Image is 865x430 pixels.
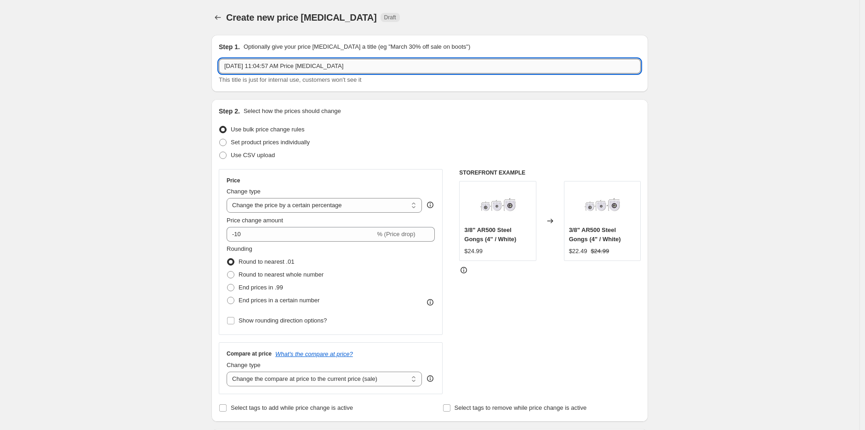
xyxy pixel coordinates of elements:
span: This title is just for internal use, customers won't see it [219,76,361,83]
p: Optionally give your price [MEDICAL_DATA] a title (eg "March 30% off sale on boots") [244,42,470,51]
strike: $24.99 [591,247,609,256]
span: Rounding [227,245,252,252]
span: Set product prices individually [231,139,310,146]
span: Create new price [MEDICAL_DATA] [226,12,377,23]
div: help [426,374,435,383]
h6: STOREFRONT EXAMPLE [459,169,641,176]
span: 3/8" AR500 Steel Gongs (4" / White) [464,226,516,243]
img: dti-ar500-steel-gong-targets-white_80x.png [584,186,620,223]
p: Select how the prices should change [244,107,341,116]
h3: Compare at price [227,350,272,357]
span: Draft [384,14,396,21]
span: End prices in .99 [239,284,283,291]
input: -15 [227,227,375,242]
span: Round to nearest .01 [239,258,294,265]
div: $22.49 [569,247,587,256]
input: 30% off holiday sale [219,59,641,74]
span: End prices in a certain number [239,297,319,304]
h3: Price [227,177,240,184]
button: What's the compare at price? [275,351,353,357]
span: Use bulk price change rules [231,126,304,133]
img: dti-ar500-steel-gong-targets-white_80x.png [479,186,516,223]
div: help [426,200,435,209]
span: 3/8" AR500 Steel Gongs (4" / White) [569,226,621,243]
span: Show rounding direction options? [239,317,327,324]
span: Use CSV upload [231,152,275,158]
span: Round to nearest whole number [239,271,324,278]
h2: Step 1. [219,42,240,51]
span: Select tags to add while price change is active [231,404,353,411]
span: Select tags to remove while price change is active [455,404,587,411]
button: Price change jobs [211,11,224,24]
div: $24.99 [464,247,483,256]
h2: Step 2. [219,107,240,116]
span: % (Price drop) [377,231,415,238]
span: Change type [227,362,261,368]
span: Price change amount [227,217,283,224]
span: Change type [227,188,261,195]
